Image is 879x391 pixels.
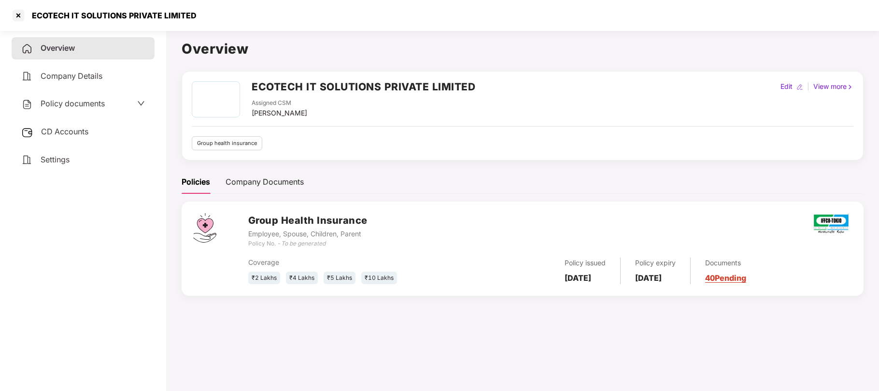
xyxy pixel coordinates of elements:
div: Policy No. - [248,239,368,248]
span: Company Details [41,71,102,81]
img: rightIcon [847,84,853,90]
img: svg+xml;base64,PHN2ZyB4bWxucz0iaHR0cDovL3d3dy53My5vcmcvMjAwMC9zdmciIHdpZHRoPSIyNCIgaGVpZ2h0PSIyNC... [21,99,33,110]
span: CD Accounts [41,127,88,136]
h3: Group Health Insurance [248,213,368,228]
img: editIcon [796,84,803,90]
span: down [137,100,145,107]
img: svg+xml;base64,PHN2ZyB4bWxucz0iaHR0cDovL3d3dy53My5vcmcvMjAwMC9zdmciIHdpZHRoPSIyNCIgaGVpZ2h0PSIyNC... [21,154,33,166]
div: | [805,81,811,92]
b: [DATE] [635,273,662,283]
span: Policy documents [41,99,105,108]
div: Policy expiry [635,258,676,268]
img: svg+xml;base64,PHN2ZyB4bWxucz0iaHR0cDovL3d3dy53My5vcmcvMjAwMC9zdmciIHdpZHRoPSIyNCIgaGVpZ2h0PSIyNC... [21,71,33,82]
div: Company Documents [226,176,304,188]
img: svg+xml;base64,PHN2ZyB4bWxucz0iaHR0cDovL3d3dy53My5vcmcvMjAwMC9zdmciIHdpZHRoPSI0Ny43MTQiIGhlaWdodD... [193,213,216,243]
h2: ECOTECH IT SOLUTIONS PRIVATE LIMITED [252,79,475,95]
img: svg+xml;base64,PHN2ZyB3aWR0aD0iMjUiIGhlaWdodD0iMjQiIHZpZXdCb3g9IjAgMCAyNSAyNCIgZmlsbD0ibm9uZSIgeG... [21,127,33,138]
a: 40 Pending [705,273,746,283]
div: Policies [182,176,210,188]
img: iffco.png [814,214,849,233]
div: ECOTECH IT SOLUTIONS PRIVATE LIMITED [26,11,197,20]
div: Employee, Spouse, Children, Parent [248,229,368,239]
div: Assigned CSM [252,99,307,108]
div: ₹10 Lakhs [361,272,397,285]
div: ₹2 Lakhs [248,272,280,285]
span: Settings [41,155,70,164]
div: Edit [779,81,794,92]
b: [DATE] [565,273,591,283]
div: View more [811,81,855,92]
i: To be generated [281,240,326,247]
div: Group health insurance [192,136,262,150]
div: ₹5 Lakhs [324,272,355,285]
img: svg+xml;base64,PHN2ZyB4bWxucz0iaHR0cDovL3d3dy53My5vcmcvMjAwMC9zdmciIHdpZHRoPSIyNCIgaGVpZ2h0PSIyNC... [21,43,33,55]
div: Documents [705,258,746,268]
span: Overview [41,43,75,53]
div: Policy issued [565,258,606,268]
div: ₹4 Lakhs [286,272,318,285]
h1: Overview [182,38,864,59]
div: [PERSON_NAME] [252,108,307,118]
div: Coverage [248,257,450,268]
